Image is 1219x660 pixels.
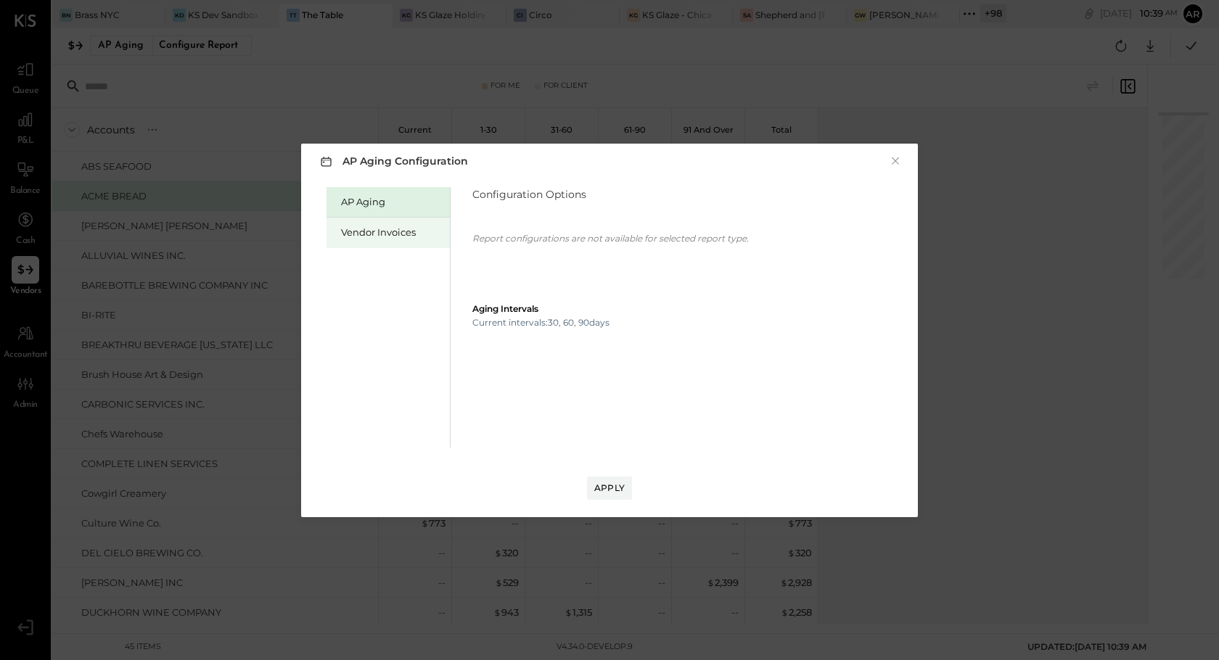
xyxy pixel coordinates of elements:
[472,317,609,328] p: Current intervals: 30, 60, 90 days
[472,305,749,313] div: Aging Intervals
[587,477,632,500] button: Apply
[341,195,443,209] div: AP Aging
[594,482,625,494] div: Apply
[472,233,749,244] p: Report configurations are not available for selected report type.
[317,152,468,170] h3: AP Aging Configuration
[472,187,749,202] div: Configuration Options
[889,154,902,168] button: ×
[341,226,443,239] div: Vendor Invoices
